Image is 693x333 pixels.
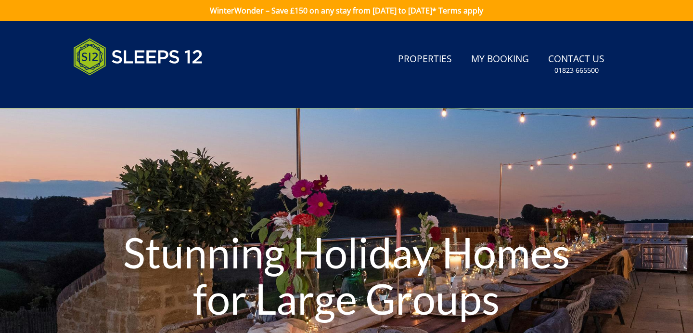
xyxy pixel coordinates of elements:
[68,87,169,95] iframe: Customer reviews powered by Trustpilot
[394,49,456,70] a: Properties
[544,49,608,80] a: Contact Us01823 665500
[554,66,599,75] small: 01823 665500
[73,33,203,81] img: Sleeps 12
[467,49,533,70] a: My Booking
